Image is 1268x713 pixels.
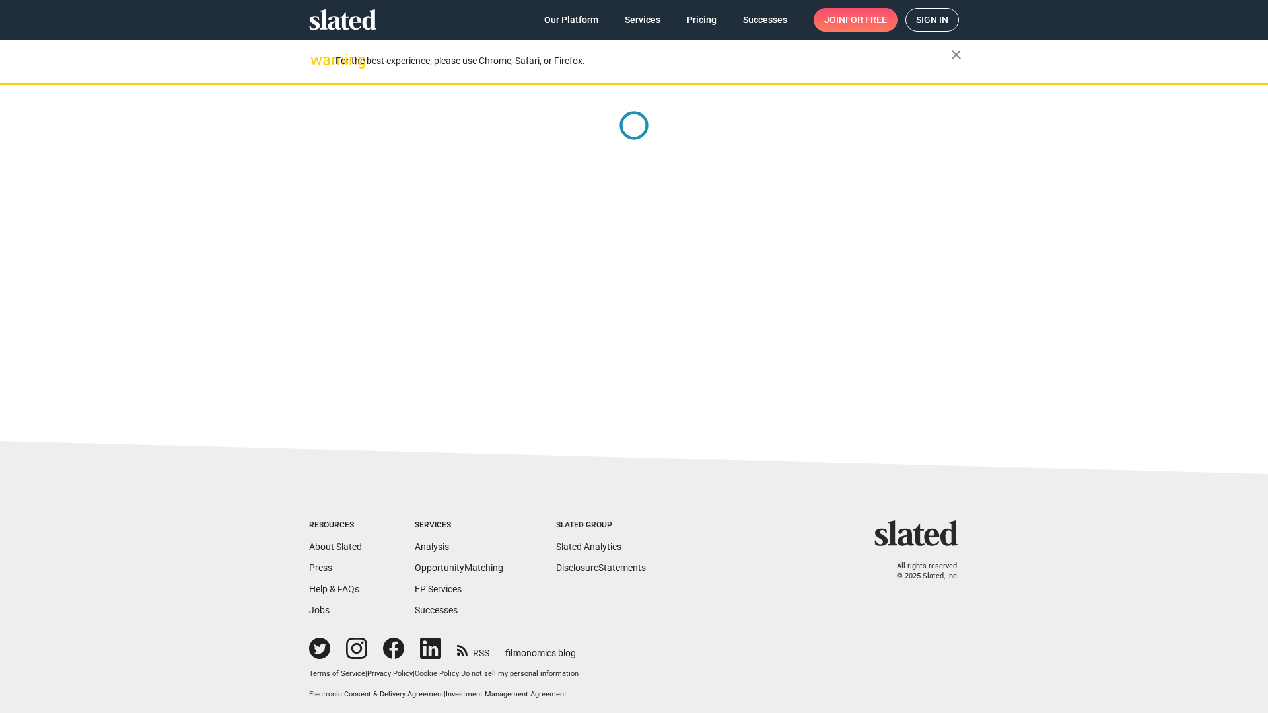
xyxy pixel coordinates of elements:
[365,669,367,678] span: |
[309,605,330,615] a: Jobs
[625,8,660,32] span: Services
[948,47,964,63] mat-icon: close
[883,562,959,581] p: All rights reserved. © 2025 Slated, Inc.
[415,520,503,531] div: Services
[415,669,459,678] a: Cookie Policy
[457,639,489,660] a: RSS
[309,541,362,552] a: About Slated
[814,8,898,32] a: Joinfor free
[309,669,365,678] a: Terms of Service
[905,8,959,32] a: Sign in
[309,690,444,698] a: Electronic Consent & Delivery Agreement
[687,8,717,32] span: Pricing
[824,8,887,32] span: Join
[743,8,787,32] span: Successes
[310,52,326,68] mat-icon: warning
[534,8,609,32] a: Our Platform
[556,520,646,531] div: Slated Group
[309,584,359,594] a: Help & FAQs
[415,584,462,594] a: EP Services
[676,8,727,32] a: Pricing
[415,605,458,615] a: Successes
[415,562,503,573] a: OpportunityMatching
[367,669,413,678] a: Privacy Policy
[544,8,598,32] span: Our Platform
[845,8,887,32] span: for free
[444,690,446,698] span: |
[614,8,671,32] a: Services
[732,8,798,32] a: Successes
[556,562,646,573] a: DisclosureStatements
[335,52,951,70] div: For the best experience, please use Chrome, Safari, or Firefox.
[505,648,521,658] span: film
[556,541,621,552] a: Slated Analytics
[309,520,362,531] div: Resources
[446,690,567,698] a: Investment Management Agreement
[459,669,461,678] span: |
[309,562,332,573] a: Press
[413,669,415,678] span: |
[505,636,576,660] a: filmonomics blog
[916,9,948,31] span: Sign in
[415,541,449,552] a: Analysis
[461,669,579,679] button: Do not sell my personal information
